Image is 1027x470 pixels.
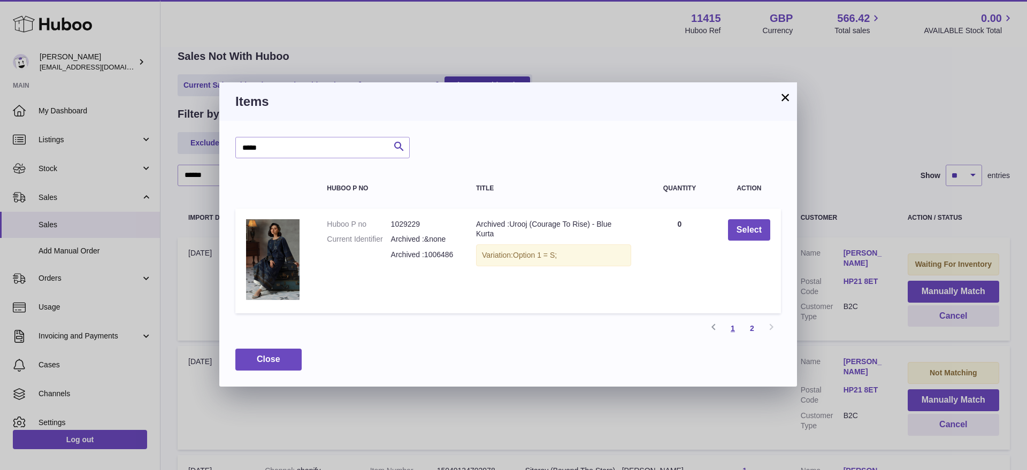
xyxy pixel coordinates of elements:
[779,91,792,104] button: ×
[257,355,280,364] span: Close
[465,174,642,203] th: Title
[476,244,631,266] div: Variation:
[642,209,717,314] td: 0
[327,219,390,229] dt: Huboo P no
[391,219,455,229] dd: 1029229
[246,219,300,301] img: Archived :Urooj (Courage To Rise) - Blue Kurta
[717,174,781,203] th: Action
[391,234,455,244] dd: Archived :&none
[513,251,557,259] span: Option 1 = S;
[327,234,390,244] dt: Current Identifier
[391,250,455,260] dd: Archived :1006486
[235,93,781,110] h3: Items
[235,349,302,371] button: Close
[476,219,631,240] div: Archived :Urooj (Courage To Rise) - Blue Kurta
[728,219,770,241] button: Select
[316,174,465,203] th: Huboo P no
[742,319,762,338] a: 2
[642,174,717,203] th: Quantity
[723,319,742,338] a: 1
